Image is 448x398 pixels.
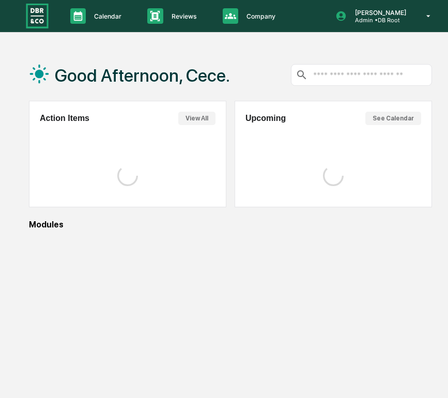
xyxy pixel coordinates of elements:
[40,114,89,123] h2: Action Items
[238,12,281,20] p: Company
[25,2,50,29] img: logo
[347,9,411,17] p: [PERSON_NAME]
[55,65,230,86] h1: Good Afternoon, Cece.
[347,17,411,24] p: Admin • DB Root
[86,12,127,20] p: Calendar
[365,112,421,125] button: See Calendar
[163,12,202,20] p: Reviews
[178,112,215,125] button: View All
[29,220,432,229] div: Modules
[245,114,286,123] h2: Upcoming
